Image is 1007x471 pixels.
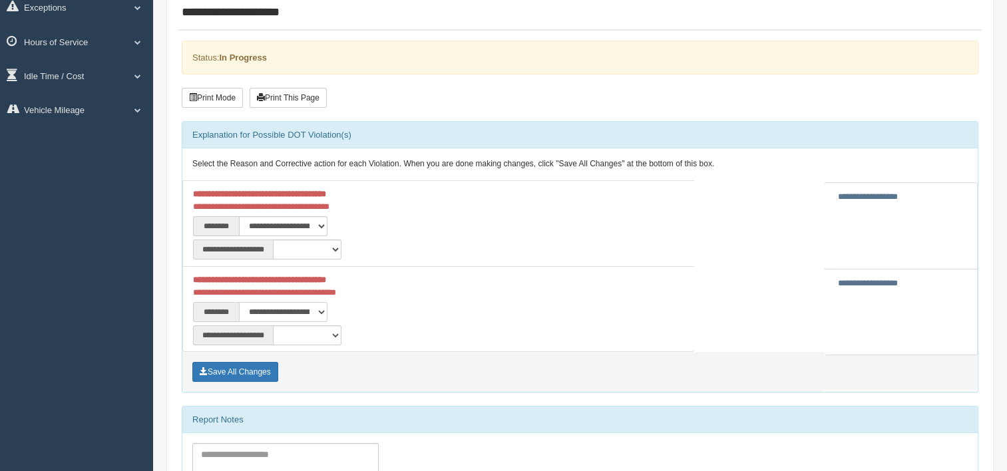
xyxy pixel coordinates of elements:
[219,53,267,63] strong: In Progress
[250,88,327,108] button: Print This Page
[182,41,978,75] div: Status:
[182,406,978,433] div: Report Notes
[182,88,243,108] button: Print Mode
[192,362,278,382] button: Save
[182,148,978,180] div: Select the Reason and Corrective action for each Violation. When you are done making changes, cli...
[182,122,978,148] div: Explanation for Possible DOT Violation(s)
